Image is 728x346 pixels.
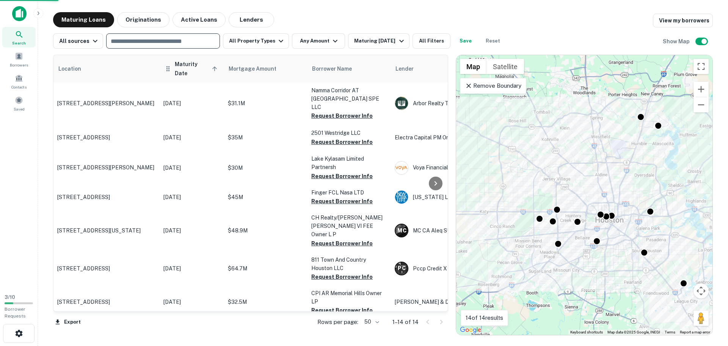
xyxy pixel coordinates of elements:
[163,226,220,235] p: [DATE]
[12,40,26,46] span: Search
[57,164,156,171] p: [STREET_ADDRESS][PERSON_NAME]
[311,172,373,181] button: Request Borrower Info
[398,264,405,272] p: P C
[395,190,508,204] div: [US_STATE] Life Insurance Company
[160,55,224,82] th: Maturity Date
[311,137,373,147] button: Request Borrower Info
[311,306,373,315] button: Request Borrower Info
[175,60,220,78] span: Maturity Date
[228,99,304,107] p: $31.1M
[229,12,274,27] button: Lenders
[57,134,156,141] p: [STREET_ADDRESS]
[317,318,358,327] p: Rows per page:
[229,64,286,73] span: Mortgage Amount
[311,272,373,281] button: Request Borrower Info
[348,33,409,49] button: Maturing [DATE]
[5,294,15,300] span: 3 / 10
[395,191,408,204] img: picture
[10,62,28,68] span: Borrowers
[458,325,483,335] a: Open this area in Google Maps (opens a new window)
[311,256,387,272] p: 811 Town And Country Houston LLC
[163,99,220,107] p: [DATE]
[2,49,36,70] a: Borrowers
[453,33,478,49] button: Save your search to get updates of matches that match your search criteria.
[311,188,387,197] p: Finger FCL Nasa LTD
[391,55,512,82] th: Lender
[2,71,36,92] a: Contacts
[413,33,450,49] button: All Filters
[311,155,387,171] p: Lake Kylasam Limited Partnersh
[5,307,26,319] span: Borrower Requests
[2,27,36,47] a: Search
[395,224,508,237] div: MC CA Aleq SUB Trust
[308,55,391,82] th: Borrower Name
[163,133,220,142] p: [DATE]
[163,164,220,172] p: [DATE]
[312,64,352,73] span: Borrower Name
[690,285,728,322] iframe: Chat Widget
[57,227,156,234] p: [STREET_ADDRESS][US_STATE]
[456,55,712,335] div: 0 0
[228,298,304,306] p: $32.5M
[173,12,226,27] button: Active Loans
[163,264,220,273] p: [DATE]
[395,161,408,174] img: picture
[57,299,156,305] p: [STREET_ADDRESS]
[395,64,414,73] span: Lender
[570,330,603,335] button: Keyboard shortcuts
[395,133,508,142] p: Electra Capital PM Originator INC
[693,59,709,74] button: Toggle fullscreen view
[57,194,156,201] p: [STREET_ADDRESS]
[311,289,387,306] p: CPI AR Memorial Hills Owner LP
[224,55,308,82] th: Mortgage Amount
[223,33,289,49] button: All Property Types
[311,86,387,111] p: Namma Corridor AT [GEOGRAPHIC_DATA] SPE LLC
[57,100,156,107] p: [STREET_ADDRESS][PERSON_NAME]
[57,265,156,272] p: [STREET_ADDRESS]
[395,161,508,175] div: Voya Financial
[53,12,114,27] button: Maturing Loans
[59,36,100,46] div: All sources
[2,93,36,114] a: Saved
[392,318,419,327] p: 1–14 of 14
[486,59,524,74] button: Show satellite imagery
[311,213,387,239] p: CH Realty/[PERSON_NAME] [PERSON_NAME] VI FEE Owner L P
[163,298,220,306] p: [DATE]
[117,12,169,27] button: Originations
[481,33,505,49] button: Reset
[395,298,508,306] p: [PERSON_NAME] & Dunlop LLC
[311,111,373,120] button: Request Borrower Info
[607,330,660,334] span: Map data ©2025 Google, INEGI
[395,96,508,110] div: Arbor Realty Trust
[354,36,406,46] div: Maturing [DATE]
[12,6,27,21] img: capitalize-icon.png
[228,226,304,235] p: $48.9M
[311,129,387,137] p: 2501 Westridge LLC
[653,14,713,27] a: View my borrowers
[693,82,709,97] button: Zoom in
[53,33,103,49] button: All sources
[465,81,521,90] p: Remove Boundary
[397,227,406,235] p: M C
[228,164,304,172] p: $30M
[311,197,373,206] button: Request Borrower Info
[311,239,373,248] button: Request Borrower Info
[693,97,709,112] button: Zoom out
[361,316,380,327] div: 50
[680,330,710,334] a: Report a map error
[693,283,709,299] button: Map camera controls
[292,33,345,49] button: Any Amount
[11,84,27,90] span: Contacts
[163,193,220,201] p: [DATE]
[466,313,503,322] p: 14 of 14 results
[460,59,486,74] button: Show street map
[228,193,304,201] p: $45M
[228,264,304,273] p: $64.7M
[458,325,483,335] img: Google
[53,55,160,82] th: Location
